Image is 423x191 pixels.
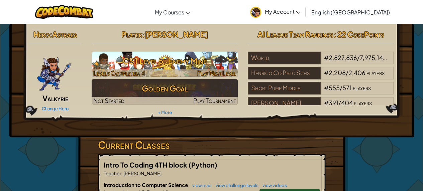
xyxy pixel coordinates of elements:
[265,8,300,15] span: My Account
[329,54,357,61] span: 2,827,836
[311,9,390,16] span: English ([GEOGRAPHIC_DATA])
[121,29,142,39] span: Player
[121,170,123,176] span: :
[248,82,321,94] div: Short Pump Middle
[142,29,144,39] span: :
[353,84,371,91] span: players
[248,73,394,81] a: Henrico Co Pblc Schs#2,208/2,406players
[104,161,189,169] span: Intro To Coding 4TH block
[388,54,406,61] span: players
[104,182,189,188] span: Introduction to Computer Science
[341,99,353,107] span: 404
[366,69,385,76] span: players
[333,29,384,39] span: : 22 CodePoints
[93,69,145,77] span: Levels Completed: 4
[92,79,238,105] img: Golden Goal
[151,3,194,21] a: My Courses
[346,69,348,76] span: /
[52,29,77,39] span: Astraea
[93,97,124,104] span: Not Started
[250,7,261,18] img: avatar
[144,29,208,39] span: [PERSON_NAME]
[248,97,321,110] div: [PERSON_NAME]
[248,58,394,66] a: World#2,827,836/7,975,145players
[33,29,49,39] span: Hero
[354,99,372,107] span: players
[49,29,52,39] span: :
[360,54,387,61] span: 7,975,145
[37,52,72,92] img: ValkyriePose.png
[157,110,172,115] a: + More
[189,161,217,169] span: (Python)
[35,5,94,19] img: CodeCombat logo
[92,53,238,68] h3: CS1 Level 5: Enemy Mine
[92,52,238,77] a: Play Next Level
[92,79,238,105] a: Golden GoalNot StartedPlay Tournament
[248,103,394,111] a: [PERSON_NAME]#391/404players
[324,84,329,91] span: #
[197,69,236,77] span: Play Next Level
[193,97,236,104] span: Play Tournament
[259,183,287,188] a: view videos
[98,137,325,152] h3: Current Classes
[257,29,333,39] span: AI League Team Rankings
[348,69,365,76] span: 2,406
[324,69,329,76] span: #
[155,9,184,16] span: My Courses
[248,88,394,96] a: Short Pump Middle#555/571players
[338,99,341,107] span: /
[247,1,304,22] a: My Account
[212,183,258,188] a: view challenge levels
[123,170,162,176] span: [PERSON_NAME]
[329,84,340,91] span: 555
[329,99,338,107] span: 391
[189,183,212,188] a: view map
[42,93,68,103] span: Valkyrie
[357,54,360,61] span: /
[324,99,329,107] span: #
[92,52,238,77] img: CS1 Level 5: Enemy Mine
[342,84,352,91] span: 571
[340,84,342,91] span: /
[329,69,346,76] span: 2,208
[104,170,121,176] span: Teacher
[42,106,69,111] a: Change Hero
[248,52,321,64] div: World
[248,67,321,79] div: Henrico Co Pblc Schs
[308,3,393,21] a: English ([GEOGRAPHIC_DATA])
[324,54,329,61] span: #
[92,81,238,96] h3: Golden Goal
